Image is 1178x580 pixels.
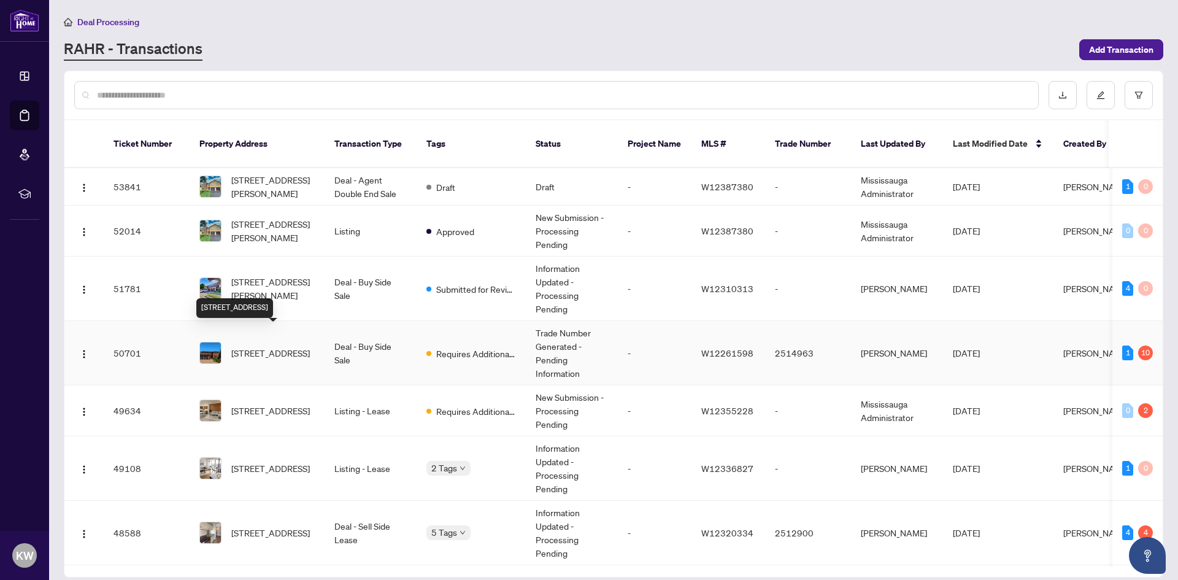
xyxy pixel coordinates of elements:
[953,225,980,236] span: [DATE]
[851,168,943,206] td: Mississauga Administrator
[701,283,753,294] span: W12310313
[104,501,190,565] td: 48588
[1053,120,1127,168] th: Created By
[325,168,417,206] td: Deal - Agent Double End Sale
[74,523,94,543] button: Logo
[64,18,72,26] span: home
[64,39,202,61] a: RAHR - Transactions
[1063,283,1130,294] span: [PERSON_NAME]
[104,168,190,206] td: 53841
[436,404,516,418] span: Requires Additional Docs
[104,120,190,168] th: Ticket Number
[618,501,691,565] td: -
[1063,463,1130,474] span: [PERSON_NAME]
[1122,281,1133,296] div: 4
[1063,527,1130,538] span: [PERSON_NAME]
[74,343,94,363] button: Logo
[79,183,89,193] img: Logo
[1138,525,1153,540] div: 4
[1049,81,1077,109] button: download
[231,462,310,475] span: [STREET_ADDRESS]
[200,342,221,363] img: thumbnail-img
[79,349,89,359] img: Logo
[1122,525,1133,540] div: 4
[1063,405,1130,416] span: [PERSON_NAME]
[851,206,943,257] td: Mississauga Administrator
[1096,91,1105,99] span: edit
[953,181,980,192] span: [DATE]
[526,385,618,436] td: New Submission - Processing Pending
[190,120,325,168] th: Property Address
[325,257,417,321] td: Deal - Buy Side Sale
[10,9,39,32] img: logo
[200,522,221,543] img: thumbnail-img
[1138,346,1153,360] div: 10
[325,436,417,501] td: Listing - Lease
[200,400,221,421] img: thumbnail-img
[691,120,765,168] th: MLS #
[851,501,943,565] td: [PERSON_NAME]
[77,17,139,28] span: Deal Processing
[701,527,753,538] span: W12320334
[851,120,943,168] th: Last Updated By
[1125,81,1153,109] button: filter
[765,257,851,321] td: -
[325,321,417,385] td: Deal - Buy Side Sale
[200,220,221,241] img: thumbnail-img
[16,547,34,564] span: KW
[953,137,1028,150] span: Last Modified Date
[851,436,943,501] td: [PERSON_NAME]
[953,463,980,474] span: [DATE]
[953,347,980,358] span: [DATE]
[765,436,851,501] td: -
[231,404,310,417] span: [STREET_ADDRESS]
[74,279,94,298] button: Logo
[765,501,851,565] td: 2512900
[74,177,94,196] button: Logo
[1134,91,1143,99] span: filter
[231,275,315,302] span: [STREET_ADDRESS][PERSON_NAME]
[765,120,851,168] th: Trade Number
[1138,461,1153,476] div: 0
[104,321,190,385] td: 50701
[618,257,691,321] td: -
[701,225,753,236] span: W12387380
[526,168,618,206] td: Draft
[526,257,618,321] td: Information Updated - Processing Pending
[196,298,273,318] div: [STREET_ADDRESS]
[104,436,190,501] td: 49108
[325,206,417,257] td: Listing
[231,526,310,539] span: [STREET_ADDRESS]
[765,321,851,385] td: 2514963
[1087,81,1115,109] button: edit
[325,501,417,565] td: Deal - Sell Side Lease
[526,120,618,168] th: Status
[74,458,94,478] button: Logo
[79,407,89,417] img: Logo
[1122,461,1133,476] div: 1
[231,217,315,244] span: [STREET_ADDRESS][PERSON_NAME]
[526,206,618,257] td: New Submission - Processing Pending
[953,527,980,538] span: [DATE]
[436,225,474,238] span: Approved
[325,120,417,168] th: Transaction Type
[79,227,89,237] img: Logo
[618,206,691,257] td: -
[74,221,94,241] button: Logo
[1089,40,1153,60] span: Add Transaction
[436,282,516,296] span: Submitted for Review
[1122,223,1133,238] div: 0
[1138,179,1153,194] div: 0
[325,385,417,436] td: Listing - Lease
[200,176,221,197] img: thumbnail-img
[953,405,980,416] span: [DATE]
[851,385,943,436] td: Mississauga Administrator
[701,347,753,358] span: W12261598
[1138,281,1153,296] div: 0
[851,321,943,385] td: [PERSON_NAME]
[1063,347,1130,358] span: [PERSON_NAME]
[851,257,943,321] td: [PERSON_NAME]
[104,385,190,436] td: 49634
[417,120,526,168] th: Tags
[1063,181,1130,192] span: [PERSON_NAME]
